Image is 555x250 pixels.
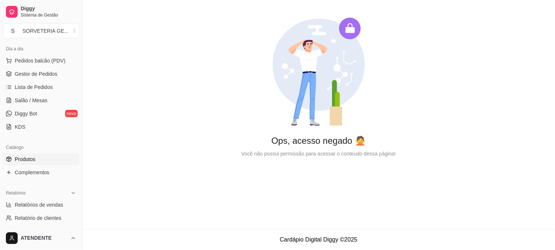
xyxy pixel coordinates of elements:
[3,108,79,119] a: Diggy Botnovo
[3,212,79,224] a: Relatório de clientes
[3,68,79,80] a: Gestor de Pedidos
[3,199,79,211] a: Relatórios de vendas
[94,150,543,158] div: Você não possui permissão para acessar o conteudo dessa página!
[15,110,37,117] span: Diggy Bot
[15,70,57,78] span: Gestor de Pedidos
[21,6,76,12] span: Diggy
[3,43,79,55] div: Dia a dia
[21,12,76,18] span: Sistema de Gestão
[15,201,63,208] span: Relatórios de vendas
[6,190,26,196] span: Relatórios
[15,83,53,91] span: Lista de Pedidos
[3,142,79,153] div: Catálogo
[15,169,49,176] span: Complementos
[3,153,79,165] a: Produtos
[3,225,79,237] a: Relatório de mesas
[21,235,67,242] span: ATENDENTE
[3,167,79,178] a: Complementos
[3,3,79,21] a: DiggySistema de Gestão
[15,123,25,131] span: KDS
[15,156,35,163] span: Produtos
[94,135,543,147] div: Ops, acesso negado 🙅
[3,94,79,106] a: Salão / Mesas
[15,57,66,64] span: Pedidos balcão (PDV)
[3,81,79,93] a: Lista de Pedidos
[3,229,79,247] button: ATENDENTE
[9,27,17,35] span: S
[3,24,79,38] button: Select a team
[22,27,68,35] div: SORVETERIA GE ...
[15,97,47,104] span: Salão / Mesas
[15,214,61,222] span: Relatório de clientes
[3,55,79,67] button: Pedidos balcão (PDV)
[3,121,79,133] a: KDS
[82,229,555,250] footer: Cardápio Digital Diggy © 2025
